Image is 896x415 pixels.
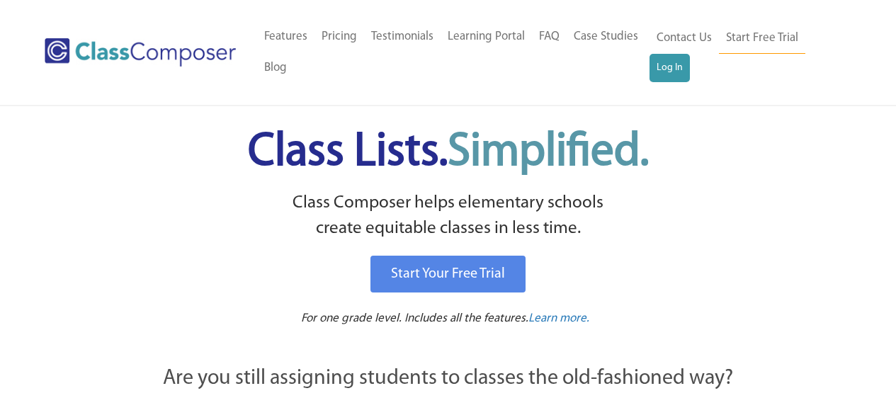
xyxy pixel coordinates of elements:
[441,21,532,52] a: Learning Portal
[391,267,505,281] span: Start Your Free Trial
[528,312,589,324] span: Learn more.
[314,21,364,52] a: Pricing
[85,191,812,242] p: Class Composer helps elementary schools create equitable classes in less time.
[257,21,314,52] a: Features
[528,310,589,328] a: Learn more.
[364,21,441,52] a: Testimonials
[370,256,526,292] a: Start Your Free Trial
[248,130,649,176] span: Class Lists.
[257,52,294,84] a: Blog
[719,23,805,55] a: Start Free Trial
[301,312,528,324] span: For one grade level. Includes all the features.
[650,23,719,54] a: Contact Us
[45,38,236,67] img: Class Composer
[257,21,650,84] nav: Header Menu
[448,130,649,176] span: Simplified.
[567,21,645,52] a: Case Studies
[532,21,567,52] a: FAQ
[87,363,810,394] p: Are you still assigning students to classes the old-fashioned way?
[650,23,841,82] nav: Header Menu
[650,54,690,82] a: Log In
